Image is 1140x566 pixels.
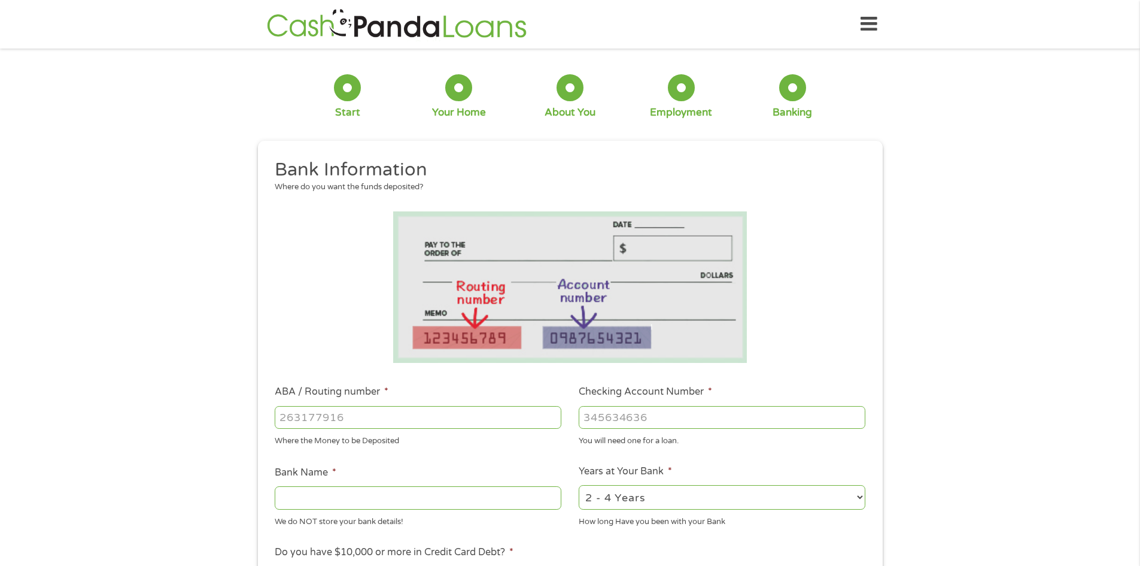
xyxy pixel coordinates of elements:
[275,431,561,447] div: Where the Money to be Deposited
[773,106,812,119] div: Banking
[650,106,712,119] div: Employment
[545,106,595,119] div: About You
[275,467,336,479] label: Bank Name
[393,211,747,363] img: Routing number location
[275,511,561,528] div: We do NOT store your bank details!
[275,386,388,398] label: ABA / Routing number
[275,546,513,559] label: Do you have $10,000 or more in Credit Card Debt?
[275,158,856,182] h2: Bank Information
[579,386,712,398] label: Checking Account Number
[579,431,865,447] div: You will need one for a loan.
[432,106,486,119] div: Your Home
[579,406,865,429] input: 345634636
[579,511,865,528] div: How long Have you been with your Bank
[263,7,530,41] img: GetLoanNow Logo
[335,106,360,119] div: Start
[275,406,561,429] input: 263177916
[275,181,856,193] div: Where do you want the funds deposited?
[579,465,672,478] label: Years at Your Bank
